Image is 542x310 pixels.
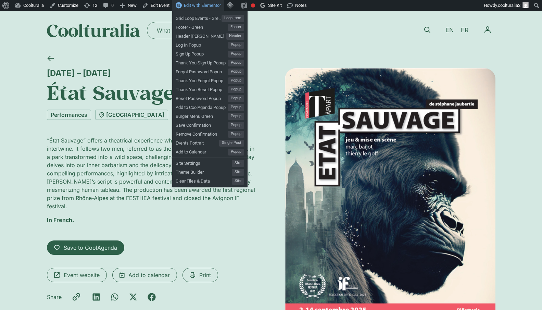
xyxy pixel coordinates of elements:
div: [DATE] – [DATE] [47,68,257,78]
a: Reset Password PopupPopup [172,93,248,102]
span: Popup [228,149,244,156]
span: coolturalia2 [498,3,520,8]
p: “État Sauvage” offers a theatrical experience where humor and discomfort intertwine. It follows t... [47,136,257,210]
span: Reset Password Popup [176,93,228,102]
span: FR [461,27,469,34]
span: Header [PERSON_NAME] [176,31,226,40]
nav: Menu [480,22,495,38]
a: What [150,25,177,36]
div: Share on facebook [148,293,156,301]
span: Thank You Reset Popup [176,84,228,93]
span: EN [445,27,454,34]
nav: Menu [150,25,236,36]
button: Menu Toggle [480,22,495,38]
span: Remove Confirmation [176,129,228,138]
span: Single Post [219,140,244,147]
span: Site [232,178,244,185]
a: Site SettingsSite [172,158,248,167]
a: EN [442,25,457,35]
span: Popup [228,69,244,75]
span: Thank You Sign Up Popup [176,58,228,66]
span: Add to Calendar [176,147,228,156]
a: Events PortraitSingle Post [172,138,248,147]
span: Footer [228,24,244,31]
span: Header [226,33,244,40]
a: Add to calendar [112,268,177,282]
div: Share on x-twitter [129,293,137,301]
span: Popup [228,60,244,66]
a: Thank You Sign Up PopupPopup [172,58,248,66]
span: Popup [228,51,244,58]
a: [GEOGRAPHIC_DATA] [95,110,168,120]
span: Loop Item [222,15,244,22]
span: Grid Loop Events - Green [176,13,222,22]
a: Event website [47,268,107,282]
a: Save to CoolAgenda [47,240,124,255]
span: Events Portrait [176,138,219,147]
a: Add to CoolAgenda PopupPopup [172,102,248,111]
span: Forgot Password Popup [176,66,228,75]
a: Remove ConfirmationPopup [172,129,248,138]
span: Popup [228,113,244,120]
a: Theme BuilderSite [172,167,248,176]
strong: In French. [47,216,74,223]
span: Site [232,169,244,176]
a: Thank You Forgot PopupPopup [172,75,248,84]
a: Performances [47,110,91,120]
a: Burger Menu GreenPopup [172,111,248,120]
span: Popup [228,95,244,102]
a: Thank You Reset PopupPopup [172,84,248,93]
a: Add to CalendarPopup [172,147,248,156]
h1: État Sauvage [47,81,257,104]
span: Footer - Green [176,22,228,31]
a: FR [457,25,472,35]
span: Site [232,160,244,167]
a: Forgot Password PopupPopup [172,66,248,75]
span: Popup [228,86,244,93]
span: Add to CoolAgenda Popup [176,102,228,111]
div: Share on linkedin [92,293,100,301]
a: Sign Up PopupPopup [172,49,248,58]
span: Popup [228,42,244,49]
span: Burger Menu Green [176,111,228,120]
p: Share [47,293,62,301]
span: Popup [228,104,244,111]
span: Event website [64,271,100,279]
div: Share on whatsapp [111,293,119,301]
span: Print [199,271,211,279]
span: Thank You Forgot Popup [176,75,228,84]
a: Clear Files & DataSite [172,176,248,185]
span: Popup [228,77,244,84]
span: Sign Up Popup [176,49,228,58]
span: Popup [228,122,244,129]
a: Footer - GreenFooter [172,22,248,31]
span: Log In Popup [176,40,228,49]
div: Focus keyphrase not set [251,3,255,8]
a: Log In PopupPopup [172,40,248,49]
a: Save ConfirmationPopup [172,120,248,129]
span: Add to calendar [128,271,170,279]
span: Save Confirmation [176,120,228,129]
span: Clear Files & Data [176,176,232,185]
a: Print [182,268,218,282]
span: Edit with Elementor [184,3,221,8]
a: Grid Loop Events - GreenLoop Item [172,13,248,22]
span: Site Settings [176,158,232,167]
span: Site Kit [268,3,282,8]
a: Header [PERSON_NAME]Header [172,31,248,40]
span: Popup [228,131,244,138]
span: Theme Builder [176,167,232,176]
span: Save to CoolAgenda [64,244,117,252]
